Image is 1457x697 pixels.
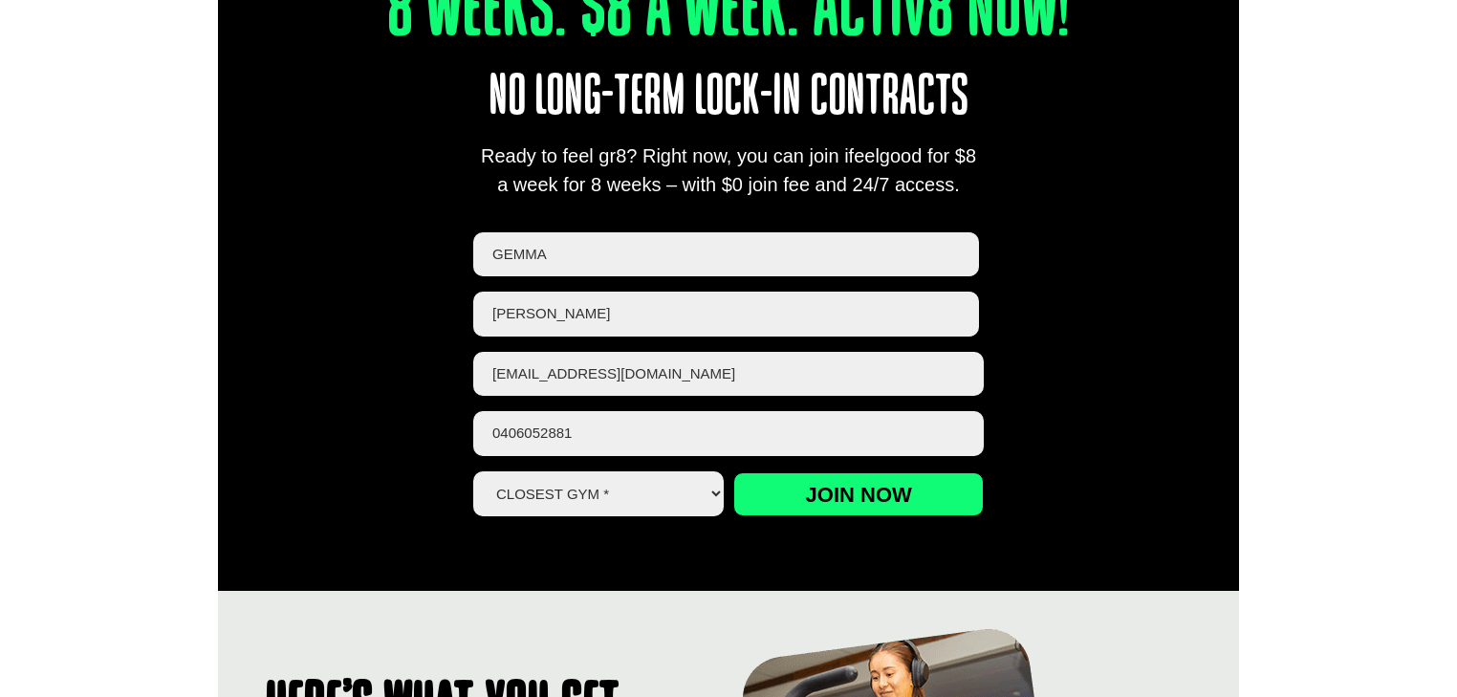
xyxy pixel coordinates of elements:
input: Join now [733,472,984,516]
input: Phone * [473,411,984,456]
input: Last name * [473,292,979,337]
input: Email * [473,352,984,397]
input: First name * [473,232,979,277]
p: No long-term lock-in contracts [269,55,1187,142]
div: Ready to feel gr8? Right now, you can join ifeelgood for $8 a week for 8 weeks – with $0 join fee... [473,142,984,199]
